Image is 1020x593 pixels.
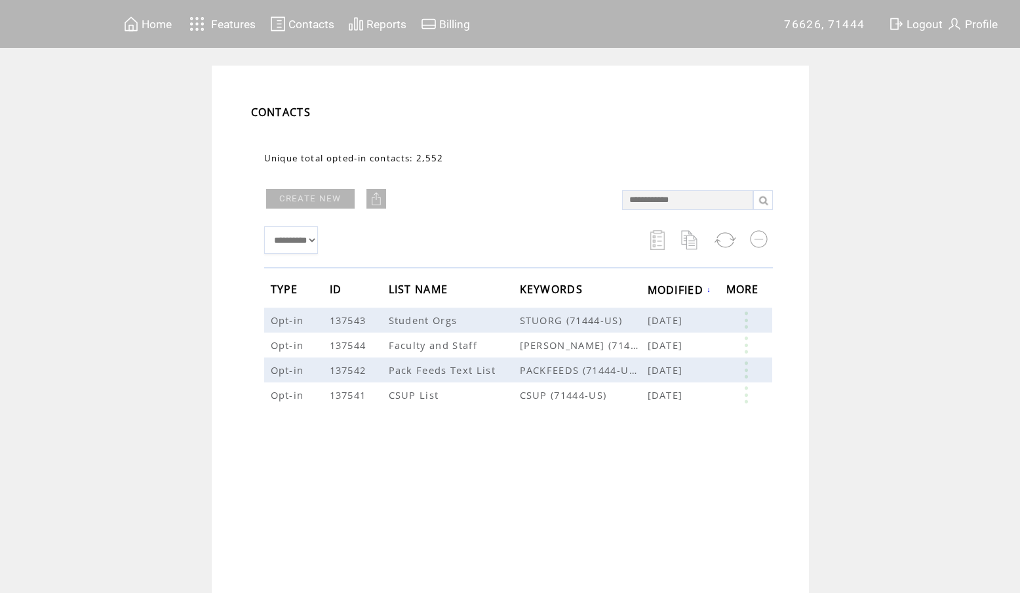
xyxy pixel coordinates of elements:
[520,285,587,293] a: KEYWORDS
[648,388,686,401] span: [DATE]
[348,16,364,32] img: chart.svg
[648,363,686,377] span: [DATE]
[211,18,256,31] span: Features
[330,388,370,401] span: 137541
[726,279,762,303] span: MORE
[266,189,355,209] a: CREATE NEW
[421,16,437,32] img: creidtcard.svg
[346,14,408,34] a: Reports
[330,279,345,303] span: ID
[330,314,370,327] span: 137543
[271,285,302,293] a: TYPE
[389,314,461,327] span: Student Orgs
[389,363,500,377] span: Pack Feeds Text List
[288,18,334,31] span: Contacts
[945,14,1000,34] a: Profile
[271,279,302,303] span: TYPE
[965,18,998,31] span: Profile
[251,105,311,119] span: CONTACTS
[184,11,258,37] a: Features
[648,285,712,293] a: MODIFIED↓
[389,388,442,401] span: CSUP List
[520,279,587,303] span: KEYWORDS
[784,18,865,31] span: 76626, 71444
[121,14,174,34] a: Home
[270,16,286,32] img: contacts.svg
[271,363,307,377] span: Opt-in
[330,285,345,293] a: ID
[123,16,139,32] img: home.svg
[330,338,370,352] span: 137544
[947,16,962,32] img: profile.svg
[886,14,945,34] a: Logout
[271,388,307,401] span: Opt-in
[439,18,470,31] span: Billing
[648,314,686,327] span: [DATE]
[389,285,452,293] a: LIST NAME
[271,314,307,327] span: Opt-in
[520,388,648,401] span: CSUP (71444-US)
[520,338,648,352] span: PACKON (71444-US)
[648,279,707,304] span: MODIFIED
[389,279,452,303] span: LIST NAME
[419,14,472,34] a: Billing
[520,314,648,327] span: STUORG (71444-US)
[888,16,904,32] img: exit.svg
[330,363,370,377] span: 137542
[271,338,307,352] span: Opt-in
[264,152,444,164] span: Unique total opted-in contacts: 2,552
[186,13,208,35] img: features.svg
[907,18,943,31] span: Logout
[366,18,406,31] span: Reports
[520,363,648,377] span: PACKFEEDS (71444-US)
[142,18,172,31] span: Home
[268,14,336,34] a: Contacts
[648,338,686,352] span: [DATE]
[370,192,383,205] img: upload.png
[389,338,481,352] span: Faculty and Staff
